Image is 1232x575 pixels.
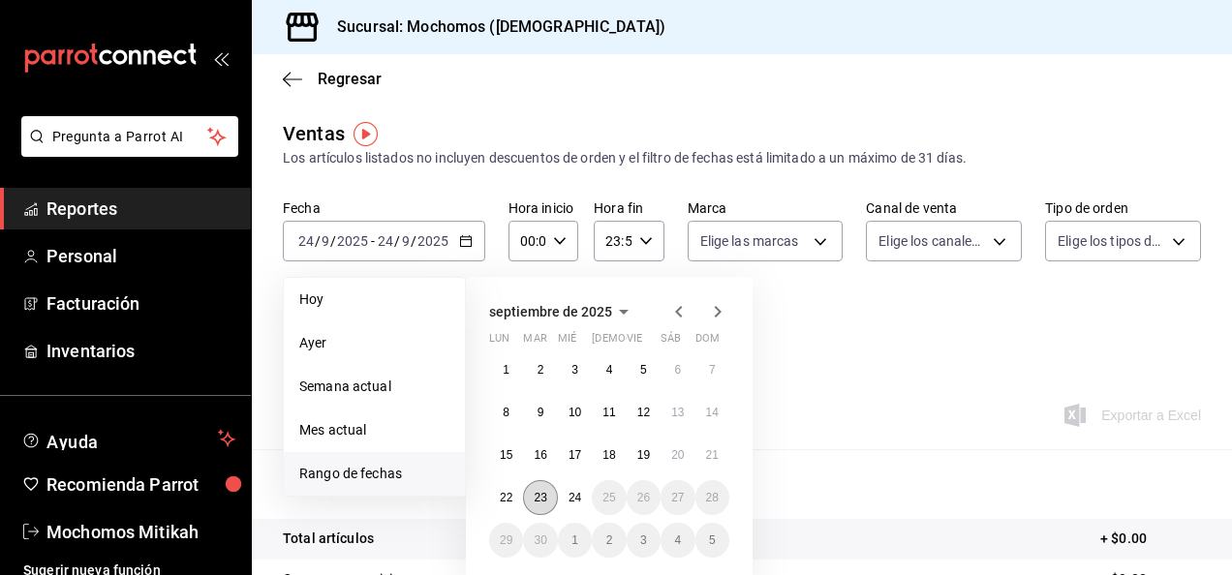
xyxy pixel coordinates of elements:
button: 15 de septiembre de 2025 [489,438,523,472]
button: 25 de septiembre de 2025 [592,480,626,515]
span: Inventarios [46,338,235,364]
label: Hora fin [594,201,663,215]
span: Reportes [46,196,235,222]
button: 19 de septiembre de 2025 [627,438,661,472]
button: 1 de octubre de 2025 [558,523,592,558]
abbr: 5 de octubre de 2025 [709,533,716,547]
button: 3 de septiembre de 2025 [558,352,592,387]
button: 16 de septiembre de 2025 [523,438,557,472]
abbr: 8 de septiembre de 2025 [503,406,509,419]
abbr: 4 de septiembre de 2025 [606,363,613,377]
abbr: 30 de septiembre de 2025 [534,533,546,547]
button: 5 de septiembre de 2025 [627,352,661,387]
label: Marca [688,201,844,215]
button: septiembre de 2025 [489,300,635,323]
button: 8 de septiembre de 2025 [489,395,523,430]
button: 26 de septiembre de 2025 [627,480,661,515]
img: Tooltip marker [354,122,378,146]
button: 28 de septiembre de 2025 [695,480,729,515]
span: Mochomos Mitikah [46,519,235,545]
abbr: 1 de octubre de 2025 [571,533,578,547]
p: + $0.00 [1100,529,1201,549]
button: 27 de septiembre de 2025 [661,480,694,515]
abbr: 26 de septiembre de 2025 [637,491,650,504]
span: Facturación [46,290,235,317]
button: 30 de septiembre de 2025 [523,523,557,558]
abbr: lunes [489,332,509,352]
button: 4 de septiembre de 2025 [592,352,626,387]
button: 17 de septiembre de 2025 [558,438,592,472]
button: 24 de septiembre de 2025 [558,480,592,515]
span: Elige los canales de venta [878,231,986,251]
abbr: 7 de septiembre de 2025 [709,363,716,377]
button: 21 de septiembre de 2025 [695,438,729,472]
abbr: 18 de septiembre de 2025 [602,448,615,462]
abbr: martes [523,332,546,352]
label: Fecha [283,201,485,215]
input: ---- [336,233,369,249]
abbr: 28 de septiembre de 2025 [706,491,719,504]
span: Ayuda [46,427,210,450]
abbr: jueves [592,332,706,352]
input: ---- [416,233,449,249]
span: - [371,233,375,249]
button: 12 de septiembre de 2025 [627,395,661,430]
abbr: viernes [627,332,642,352]
button: 29 de septiembre de 2025 [489,523,523,558]
abbr: 2 de octubre de 2025 [606,533,613,547]
button: 22 de septiembre de 2025 [489,480,523,515]
button: 10 de septiembre de 2025 [558,395,592,430]
abbr: 29 de septiembre de 2025 [500,533,512,547]
abbr: 10 de septiembre de 2025 [569,406,581,419]
abbr: 5 de septiembre de 2025 [640,363,647,377]
label: Hora inicio [508,201,578,215]
a: Pregunta a Parrot AI [14,140,238,161]
span: / [330,233,336,249]
abbr: 13 de septiembre de 2025 [671,406,684,419]
abbr: 15 de septiembre de 2025 [500,448,512,462]
span: Rango de fechas [299,464,449,484]
abbr: 22 de septiembre de 2025 [500,491,512,504]
div: Los artículos listados no incluyen descuentos de orden y el filtro de fechas está limitado a un m... [283,148,1201,168]
span: Pregunta a Parrot AI [52,127,208,147]
input: -- [297,233,315,249]
input: -- [401,233,411,249]
abbr: miércoles [558,332,576,352]
button: 18 de septiembre de 2025 [592,438,626,472]
abbr: domingo [695,332,720,352]
span: Semana actual [299,377,449,397]
abbr: 24 de septiembre de 2025 [569,491,581,504]
abbr: 25 de septiembre de 2025 [602,491,615,504]
abbr: 19 de septiembre de 2025 [637,448,650,462]
abbr: 9 de septiembre de 2025 [538,406,544,419]
span: / [411,233,416,249]
span: septiembre de 2025 [489,304,612,319]
span: Hoy [299,289,449,310]
abbr: 6 de septiembre de 2025 [674,363,681,377]
abbr: 1 de septiembre de 2025 [503,363,509,377]
abbr: 3 de octubre de 2025 [640,533,647,547]
div: Ventas [283,119,345,148]
button: 23 de septiembre de 2025 [523,480,557,515]
abbr: 21 de septiembre de 2025 [706,448,719,462]
h3: Sucursal: Mochomos ([DEMOGRAPHIC_DATA]) [322,15,665,39]
span: Mes actual [299,420,449,440]
button: 11 de septiembre de 2025 [592,395,626,430]
label: Tipo de orden [1045,201,1201,215]
abbr: 23 de septiembre de 2025 [534,491,546,504]
button: 3 de octubre de 2025 [627,523,661,558]
input: -- [321,233,330,249]
button: 9 de septiembre de 2025 [523,395,557,430]
button: 6 de septiembre de 2025 [661,352,694,387]
abbr: 4 de octubre de 2025 [674,533,681,547]
input: -- [377,233,394,249]
abbr: 17 de septiembre de 2025 [569,448,581,462]
button: 20 de septiembre de 2025 [661,438,694,472]
button: 2 de octubre de 2025 [592,523,626,558]
span: / [315,233,321,249]
span: / [394,233,400,249]
button: 7 de septiembre de 2025 [695,352,729,387]
abbr: 2 de septiembre de 2025 [538,363,544,377]
button: 13 de septiembre de 2025 [661,395,694,430]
